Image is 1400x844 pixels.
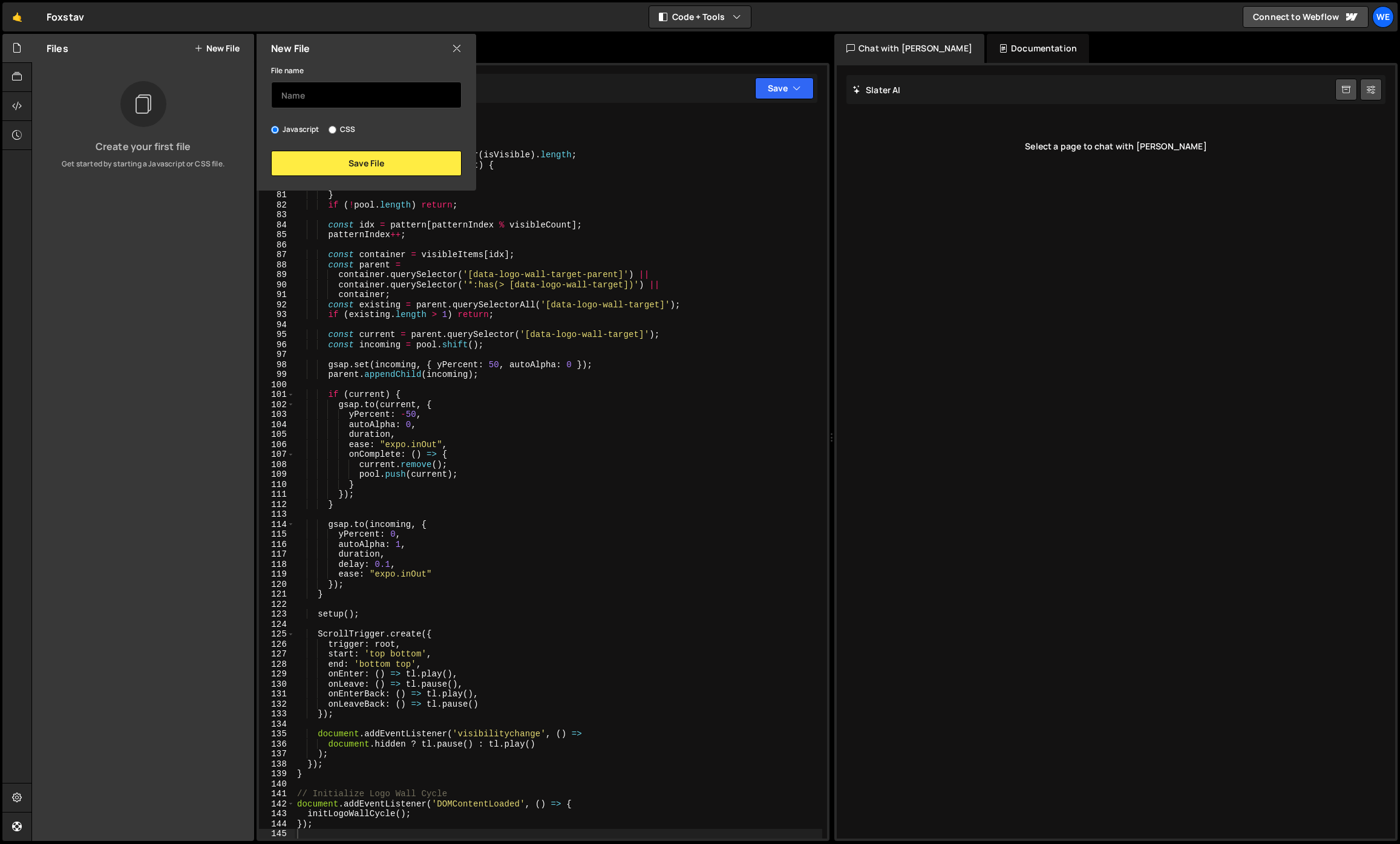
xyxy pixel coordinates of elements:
[259,469,295,480] div: 109
[271,42,310,55] h2: New File
[1372,6,1394,28] a: We
[259,360,295,370] div: 98
[259,230,295,240] div: 85
[259,390,295,400] div: 101
[1243,6,1369,28] a: Connect to Webflow
[259,799,295,810] div: 142
[834,34,984,63] div: Chat with [PERSON_NAME]
[259,729,295,739] div: 135
[259,669,295,679] div: 129
[259,640,295,650] div: 126
[259,569,295,580] div: 119
[259,540,295,550] div: 116
[259,520,295,530] div: 114
[259,380,295,390] div: 100
[259,260,295,270] div: 88
[259,320,295,330] div: 94
[259,310,295,320] div: 93
[259,789,295,799] div: 141
[259,589,295,600] div: 121
[271,65,304,77] label: File name
[259,659,295,670] div: 128
[259,609,295,620] div: 123
[259,370,295,380] div: 99
[47,42,68,55] h2: Files
[259,679,295,690] div: 130
[259,190,295,200] div: 81
[259,719,295,730] div: 134
[259,829,295,839] div: 145
[329,123,355,136] label: CSS
[2,2,32,31] a: 🤙
[259,450,295,460] div: 107
[329,126,336,134] input: CSS
[259,600,295,610] div: 122
[259,779,295,790] div: 140
[259,580,295,590] div: 120
[271,126,279,134] input: Javascript
[259,330,295,340] div: 95
[259,689,295,699] div: 131
[259,250,295,260] div: 87
[271,151,462,176] button: Save File
[259,410,295,420] div: 103
[259,699,295,710] div: 132
[259,340,295,350] div: 96
[259,739,295,750] div: 136
[259,489,295,500] div: 111
[47,10,84,24] div: Foxstav
[852,84,901,96] h2: Slater AI
[259,749,295,759] div: 137
[987,34,1089,63] div: Documentation
[259,759,295,770] div: 138
[259,400,295,410] div: 102
[259,220,295,231] div: 84
[259,440,295,450] div: 106
[649,6,751,28] button: Code + Tools
[259,300,295,310] div: 92
[259,200,295,211] div: 82
[259,560,295,570] div: 118
[259,420,295,430] div: 104
[259,500,295,510] div: 112
[259,769,295,779] div: 139
[259,280,295,290] div: 90
[42,142,244,151] h3: Create your first file
[259,240,295,250] div: 86
[755,77,814,99] button: Save
[259,819,295,829] div: 144
[271,82,462,108] input: Name
[271,123,319,136] label: Javascript
[259,430,295,440] div: 105
[259,629,295,640] div: 125
[259,480,295,490] div: 110
[259,549,295,560] div: 117
[259,350,295,360] div: 97
[259,529,295,540] div: 115
[846,122,1385,171] div: Select a page to chat with [PERSON_NAME]
[259,509,295,520] div: 113
[42,159,244,169] p: Get started by starting a Javascript or CSS file.
[259,290,295,300] div: 91
[259,709,295,719] div: 133
[194,44,240,53] button: New File
[259,270,295,280] div: 89
[259,210,295,220] div: 83
[259,809,295,819] div: 143
[259,620,295,630] div: 124
[259,649,295,659] div: 127
[259,460,295,470] div: 108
